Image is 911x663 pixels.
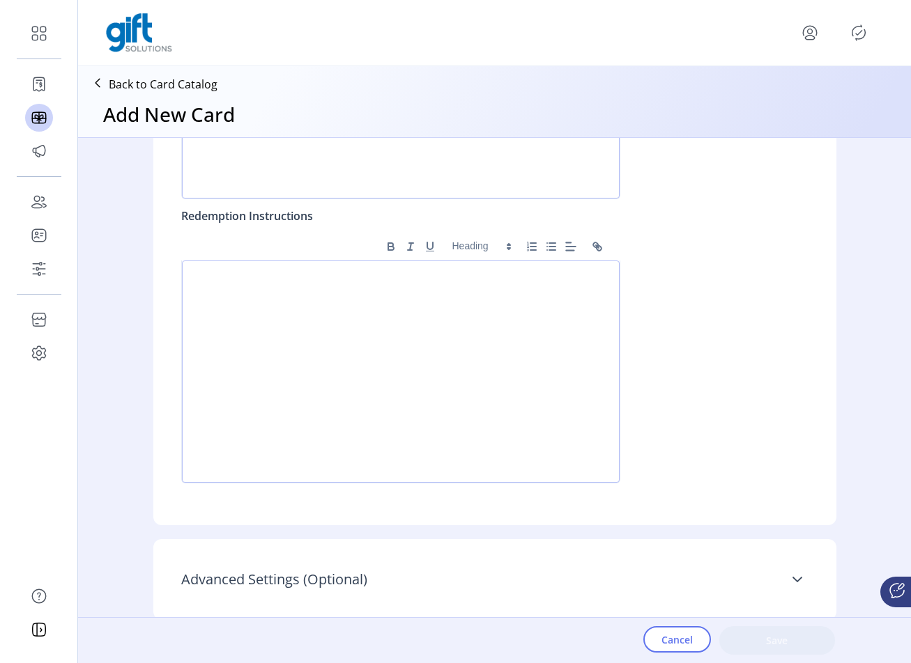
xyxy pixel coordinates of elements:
span: Cancel [661,632,693,647]
div: Redemption Instructions [181,208,313,224]
a: Advanced Settings (Optional) [181,564,809,595]
button: Bold [381,238,401,255]
button: Cancel [643,626,711,653]
button: Italic [401,238,420,255]
button: Underline [420,238,440,255]
p: Back to Card Catalog [109,76,217,93]
span: Text Alignment [561,238,581,255]
span: Advanced Settings (Optional) [181,572,367,586]
img: logo [106,13,172,52]
button: menu [799,22,821,44]
button: Publisher Panel [848,22,870,44]
h3: Add New Card [103,100,235,129]
button: Link [588,238,607,255]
